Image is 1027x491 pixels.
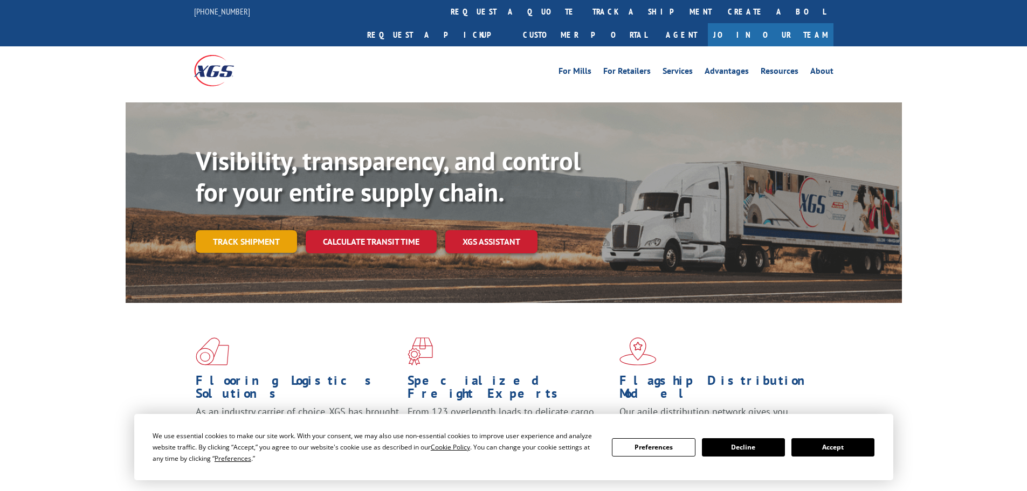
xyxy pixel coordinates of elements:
[810,67,833,79] a: About
[215,454,251,463] span: Preferences
[702,438,785,457] button: Decline
[619,405,818,431] span: Our agile distribution network gives you nationwide inventory management on demand.
[194,6,250,17] a: [PHONE_NUMBER]
[761,67,798,79] a: Resources
[306,230,437,253] a: Calculate transit time
[196,405,399,444] span: As an industry carrier of choice, XGS has brought innovation and dedication to flooring logistics...
[619,374,823,405] h1: Flagship Distribution Model
[196,230,297,253] a: Track shipment
[705,67,749,79] a: Advantages
[612,438,695,457] button: Preferences
[619,337,657,365] img: xgs-icon-flagship-distribution-model-red
[445,230,537,253] a: XGS ASSISTANT
[153,430,599,464] div: We use essential cookies to make our site work. With your consent, we may also use non-essential ...
[603,67,651,79] a: For Retailers
[196,374,399,405] h1: Flooring Logistics Solutions
[408,405,611,453] p: From 123 overlength loads to delicate cargo, our experienced staff knows the best way to move you...
[559,67,591,79] a: For Mills
[408,374,611,405] h1: Specialized Freight Experts
[663,67,693,79] a: Services
[196,144,581,209] b: Visibility, transparency, and control for your entire supply chain.
[134,414,893,480] div: Cookie Consent Prompt
[708,23,833,46] a: Join Our Team
[515,23,655,46] a: Customer Portal
[359,23,515,46] a: Request a pickup
[655,23,708,46] a: Agent
[431,442,470,452] span: Cookie Policy
[408,337,433,365] img: xgs-icon-focused-on-flooring-red
[196,337,229,365] img: xgs-icon-total-supply-chain-intelligence-red
[791,438,874,457] button: Accept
